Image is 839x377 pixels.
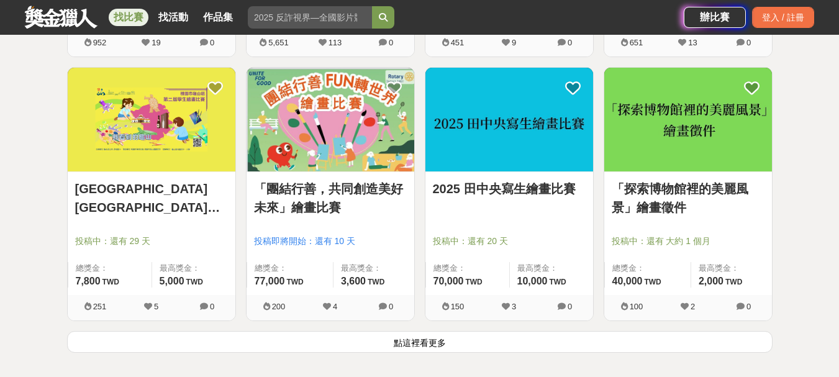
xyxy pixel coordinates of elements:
[630,302,643,311] span: 100
[604,68,772,172] a: Cover Image
[433,262,502,275] span: 總獎金：
[568,302,572,311] span: 0
[68,68,235,172] a: Cover Image
[329,38,342,47] span: 113
[152,38,160,47] span: 19
[341,262,407,275] span: 最高獎金：
[568,38,572,47] span: 0
[75,235,228,248] span: 投稿中：還有 29 天
[512,302,516,311] span: 3
[186,278,203,286] span: TWD
[612,262,683,275] span: 總獎金：
[248,6,372,29] input: 2025 反詐視界—全國影片競賽
[746,38,751,47] span: 0
[255,262,325,275] span: 總獎金：
[604,68,772,171] img: Cover Image
[93,38,107,47] span: 952
[109,9,148,26] a: 找比賽
[198,9,238,26] a: 作品集
[333,302,337,311] span: 4
[76,262,144,275] span: 總獎金：
[425,68,593,171] img: Cover Image
[389,38,393,47] span: 0
[247,68,414,171] img: Cover Image
[154,302,158,311] span: 5
[254,235,407,248] span: 投稿即將開始：還有 10 天
[247,68,414,172] a: Cover Image
[691,302,695,311] span: 2
[630,38,643,47] span: 651
[341,276,366,286] span: 3,600
[465,278,482,286] span: TWD
[433,235,586,248] span: 投稿中：還有 20 天
[688,38,697,47] span: 13
[725,278,742,286] span: TWD
[160,262,228,275] span: 最高獎金：
[68,68,235,171] img: Cover Image
[75,179,228,217] a: [GEOGRAPHIC_DATA][GEOGRAPHIC_DATA]第二屆學生繪畫比賽
[368,278,384,286] span: TWD
[644,278,661,286] span: TWD
[254,179,407,217] a: 「團結行善，共同創造美好未來」繪畫比賽
[255,276,285,286] span: 77,000
[612,179,764,217] a: 「探索博物館裡的美麗風景」繪畫徵件
[549,278,566,286] span: TWD
[752,7,814,28] div: 登入 / 註冊
[268,38,289,47] span: 5,651
[451,38,465,47] span: 451
[512,38,516,47] span: 9
[425,68,593,172] a: Cover Image
[286,278,303,286] span: TWD
[93,302,107,311] span: 251
[153,9,193,26] a: 找活動
[67,331,773,353] button: 點這裡看更多
[210,38,214,47] span: 0
[451,302,465,311] span: 150
[433,179,586,198] a: 2025 田中央寫生繪畫比賽
[612,276,643,286] span: 40,000
[433,276,464,286] span: 70,000
[272,302,286,311] span: 200
[746,302,751,311] span: 0
[517,262,586,275] span: 最高獎金：
[210,302,214,311] span: 0
[517,276,548,286] span: 10,000
[389,302,393,311] span: 0
[612,235,764,248] span: 投稿中：還有 大約 1 個月
[76,276,101,286] span: 7,800
[684,7,746,28] a: 辦比賽
[699,262,764,275] span: 最高獎金：
[102,278,119,286] span: TWD
[699,276,723,286] span: 2,000
[160,276,184,286] span: 5,000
